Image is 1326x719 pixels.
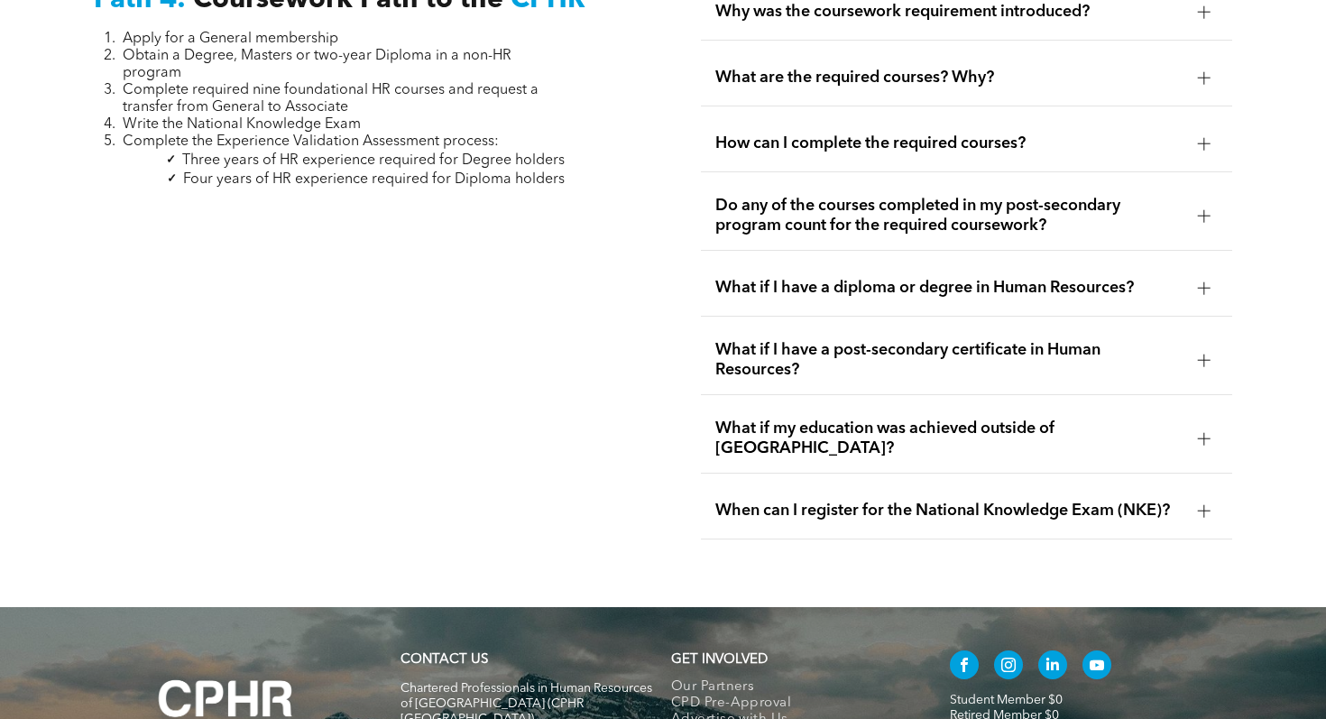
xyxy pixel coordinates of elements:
span: When can I register for the National Knowledge Exam (NKE)? [715,501,1183,521]
span: Obtain a Degree, Masters or two-year Diploma in a non-HR program [123,49,511,80]
span: Complete the Experience Validation Assessment process: [123,134,499,149]
a: linkedin [1038,650,1067,684]
span: What if I have a diploma or degree in Human Resources? [715,278,1183,298]
span: Apply for a General membership [123,32,338,46]
span: Complete required nine foundational HR courses and request a transfer from General to Associate [123,83,539,115]
span: Three years of HR experience required for Degree holders [182,153,565,168]
span: How can I complete the required courses? [715,134,1183,153]
a: CONTACT US [401,653,488,667]
a: Our Partners [671,679,912,696]
span: Four years of HR experience required for Diploma holders [183,172,565,187]
span: What if I have a post-secondary certificate in Human Resources? [715,340,1183,380]
a: youtube [1082,650,1111,684]
span: Do any of the courses completed in my post-secondary program count for the required coursework? [715,196,1183,235]
span: Write the National Knowledge Exam [123,117,361,132]
span: GET INVOLVED [671,653,768,667]
a: facebook [950,650,979,684]
a: CPD Pre-Approval [671,696,912,712]
a: instagram [994,650,1023,684]
span: What if my education was achieved outside of [GEOGRAPHIC_DATA]? [715,419,1183,458]
span: Why was the coursework requirement introduced? [715,2,1183,22]
a: Student Member $0 [950,694,1063,706]
span: What are the required courses? Why? [715,68,1183,88]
